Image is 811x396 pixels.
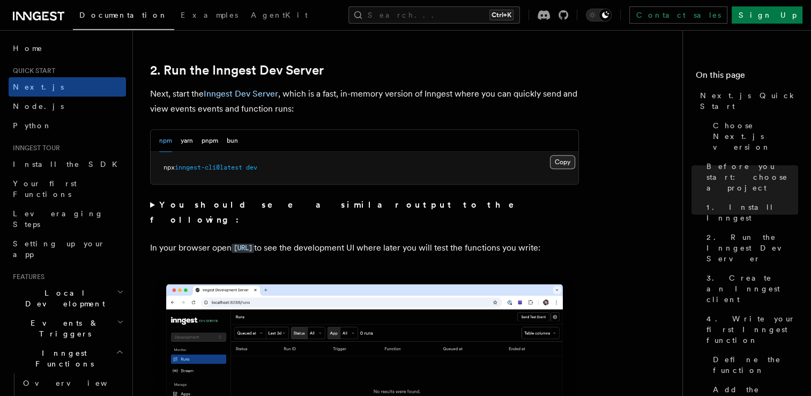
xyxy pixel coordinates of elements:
[19,373,126,393] a: Overview
[706,313,798,346] span: 4. Write your first Inngest function
[13,121,52,130] span: Python
[9,155,126,174] a: Install the SDK
[9,288,117,309] span: Local Development
[175,164,242,171] span: inngest-cli@latest
[9,144,60,152] span: Inngest tour
[181,130,193,152] button: yarn
[13,160,124,168] span: Install the SDK
[13,179,77,199] span: Your first Functions
[232,243,254,253] a: [URL]
[9,343,126,373] button: Inngest Functions
[550,155,575,169] button: Copy
[251,11,308,19] span: AgentKit
[706,161,798,193] span: Before you start: choose a project
[9,318,117,339] span: Events & Triggers
[629,6,727,24] a: Contact sales
[150,63,324,78] a: 2. Run the Inngest Dev Server
[709,116,798,157] a: Choose Next.js version
[159,130,172,152] button: npm
[244,3,314,29] a: AgentKit
[586,9,612,21] button: Toggle dark mode
[9,174,126,204] a: Your first Functions
[706,273,798,305] span: 3. Create an Inngest client
[709,350,798,380] a: Define the function
[9,116,126,135] a: Python
[163,164,175,171] span: npx
[696,69,798,86] h4: On this page
[150,86,579,116] p: Next, start the , which is a fast, in-memory version of Inngest where you can quickly send and vi...
[73,3,174,30] a: Documentation
[706,232,798,264] span: 2. Run the Inngest Dev Server
[9,234,126,264] a: Setting up your app
[702,157,798,197] a: Before you start: choose a project
[489,10,514,20] kbd: Ctrl+K
[150,197,579,228] summary: You should see a similar output to the following:
[732,6,802,24] a: Sign Up
[702,309,798,350] a: 4. Write your first Inngest function
[9,313,126,343] button: Events & Triggers
[700,90,798,112] span: Next.js Quick Start
[13,83,64,91] span: Next.js
[174,3,244,29] a: Examples
[706,202,798,223] span: 1. Install Inngest
[246,164,257,171] span: dev
[348,6,520,24] button: Search...Ctrl+K
[227,130,238,152] button: bun
[702,228,798,268] a: 2. Run the Inngest Dev Server
[9,283,126,313] button: Local Development
[13,102,64,111] span: Node.js
[9,97,126,116] a: Node.js
[204,89,278,99] a: Inngest Dev Server
[696,86,798,116] a: Next.js Quick Start
[202,130,218,152] button: pnpm
[9,204,126,234] a: Leveraging Steps
[702,268,798,309] a: 3. Create an Inngest client
[9,348,116,369] span: Inngest Functions
[232,244,254,253] code: [URL]
[713,354,798,376] span: Define the function
[150,200,529,225] strong: You should see a similar output to the following:
[9,77,126,97] a: Next.js
[9,67,55,75] span: Quick start
[13,209,103,229] span: Leveraging Steps
[13,43,43,54] span: Home
[181,11,238,19] span: Examples
[702,197,798,228] a: 1. Install Inngest
[13,239,105,259] span: Setting up your app
[9,273,44,281] span: Features
[79,11,168,19] span: Documentation
[150,240,579,256] p: In your browser open to see the development UI where later you will test the functions you write:
[713,120,798,152] span: Choose Next.js version
[23,379,133,387] span: Overview
[9,39,126,58] a: Home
